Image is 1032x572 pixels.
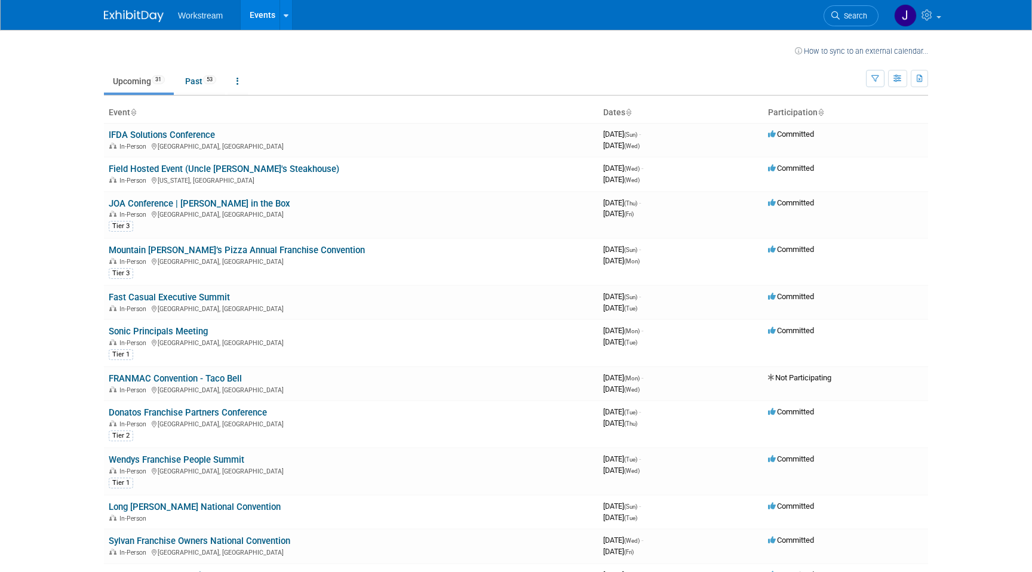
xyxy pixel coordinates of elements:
[119,468,150,475] span: In-Person
[624,143,640,149] span: (Wed)
[641,164,643,173] span: -
[109,305,116,311] img: In-Person Event
[603,130,641,139] span: [DATE]
[624,294,637,300] span: (Sun)
[603,419,637,428] span: [DATE]
[176,70,225,93] a: Past53
[119,339,150,347] span: In-Person
[624,549,634,555] span: (Fri)
[104,10,164,22] img: ExhibitDay
[109,466,594,475] div: [GEOGRAPHIC_DATA], [GEOGRAPHIC_DATA]
[639,245,641,254] span: -
[109,502,281,512] a: Long [PERSON_NAME] National Convention
[109,209,594,219] div: [GEOGRAPHIC_DATA], [GEOGRAPHIC_DATA]
[624,503,637,510] span: (Sun)
[641,326,643,335] span: -
[109,303,594,313] div: [GEOGRAPHIC_DATA], [GEOGRAPHIC_DATA]
[624,339,637,346] span: (Tue)
[768,373,831,382] span: Not Participating
[894,4,917,27] img: Jaron Hall
[768,130,814,139] span: Committed
[598,103,763,123] th: Dates
[624,258,640,265] span: (Mon)
[639,407,641,416] span: -
[119,386,150,394] span: In-Person
[639,502,641,511] span: -
[824,5,879,26] a: Search
[768,245,814,254] span: Committed
[109,245,365,256] a: Mountain [PERSON_NAME]’s Pizza Annual Franchise Convention
[768,198,814,207] span: Committed
[109,386,116,392] img: In-Person Event
[768,407,814,416] span: Committed
[109,221,133,232] div: Tier 3
[109,373,242,384] a: FRANMAC Convention - Taco Bell
[768,164,814,173] span: Committed
[119,420,150,428] span: In-Person
[109,326,208,337] a: Sonic Principals Meeting
[624,200,637,207] span: (Thu)
[624,131,637,138] span: (Sun)
[109,385,594,394] div: [GEOGRAPHIC_DATA], [GEOGRAPHIC_DATA]
[203,75,216,84] span: 53
[109,292,230,303] a: Fast Casual Executive Summit
[795,47,928,56] a: How to sync to an external calendar...
[109,515,116,521] img: In-Person Event
[109,337,594,347] div: [GEOGRAPHIC_DATA], [GEOGRAPHIC_DATA]
[603,385,640,393] span: [DATE]
[768,454,814,463] span: Committed
[639,130,641,139] span: -
[625,107,631,117] a: Sort by Start Date
[603,209,634,218] span: [DATE]
[109,430,133,441] div: Tier 2
[109,478,133,488] div: Tier 1
[603,337,637,346] span: [DATE]
[152,75,165,84] span: 31
[109,268,133,279] div: Tier 3
[603,303,637,312] span: [DATE]
[178,11,223,20] span: Workstream
[109,420,116,426] img: In-Person Event
[840,11,867,20] span: Search
[119,305,150,313] span: In-Person
[603,141,640,150] span: [DATE]
[603,164,643,173] span: [DATE]
[624,247,637,253] span: (Sun)
[109,454,244,465] a: Wendys Franchise People Summit
[109,256,594,266] div: [GEOGRAPHIC_DATA], [GEOGRAPHIC_DATA]
[109,175,594,184] div: [US_STATE], [GEOGRAPHIC_DATA]
[624,211,634,217] span: (Fri)
[768,292,814,301] span: Committed
[109,549,116,555] img: In-Person Event
[119,258,150,266] span: In-Person
[624,328,640,334] span: (Mon)
[119,211,150,219] span: In-Person
[624,165,640,172] span: (Wed)
[109,143,116,149] img: In-Person Event
[109,130,215,140] a: IFDA Solutions Conference
[109,198,290,209] a: JOA Conference | [PERSON_NAME] in the Box
[639,454,641,463] span: -
[768,326,814,335] span: Committed
[119,177,150,184] span: In-Person
[603,547,634,556] span: [DATE]
[603,502,641,511] span: [DATE]
[624,305,637,312] span: (Tue)
[641,373,643,382] span: -
[130,107,136,117] a: Sort by Event Name
[639,198,641,207] span: -
[119,143,150,150] span: In-Person
[109,419,594,428] div: [GEOGRAPHIC_DATA], [GEOGRAPHIC_DATA]
[109,211,116,217] img: In-Person Event
[109,177,116,183] img: In-Person Event
[104,70,174,93] a: Upcoming31
[109,258,116,264] img: In-Person Event
[603,198,641,207] span: [DATE]
[119,549,150,556] span: In-Person
[603,513,637,522] span: [DATE]
[768,502,814,511] span: Committed
[603,454,641,463] span: [DATE]
[104,103,598,123] th: Event
[624,386,640,393] span: (Wed)
[603,245,641,254] span: [DATE]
